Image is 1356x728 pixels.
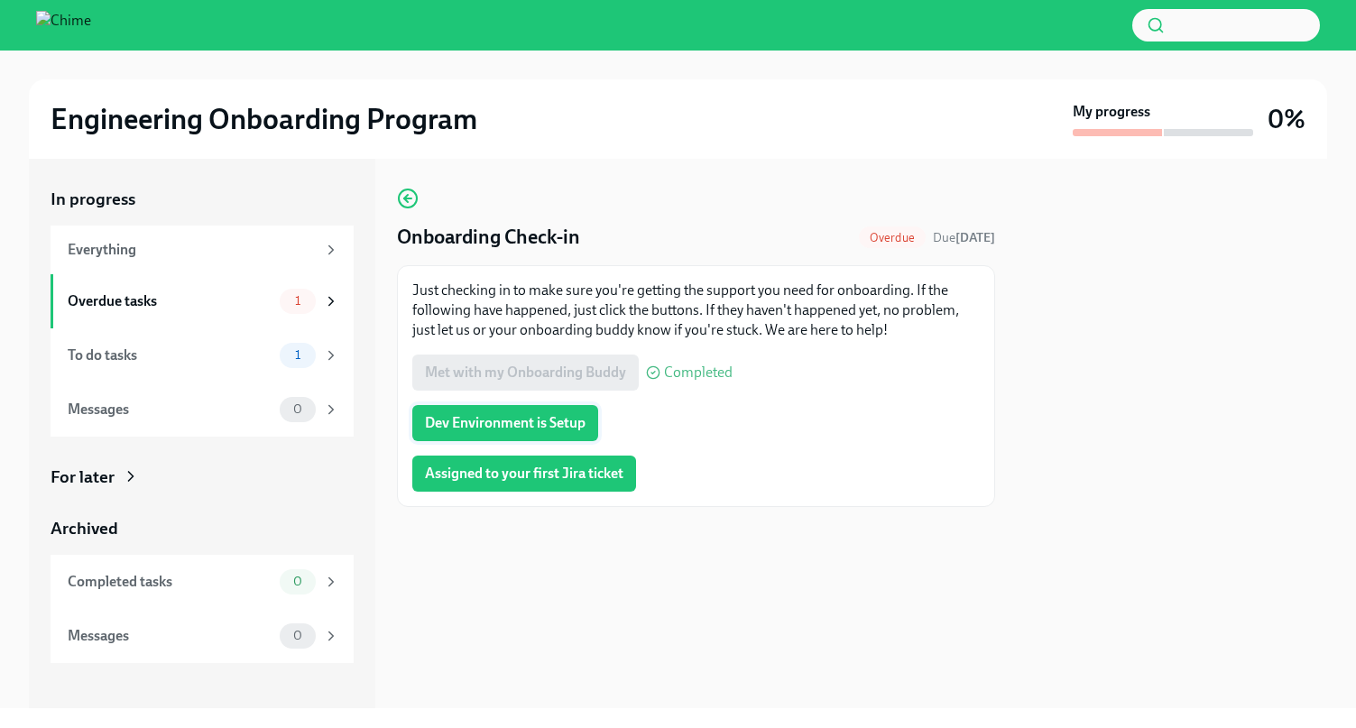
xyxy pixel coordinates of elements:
span: Overdue [859,231,926,244]
span: Completed [664,365,733,380]
a: To do tasks1 [51,328,354,382]
a: Everything [51,226,354,274]
span: Dev Environment is Setup [425,414,586,432]
span: October 9th, 2025 09:00 [933,229,995,246]
span: 1 [284,294,311,308]
span: Due [933,230,995,245]
span: 0 [282,629,313,642]
strong: [DATE] [955,230,995,245]
a: Messages0 [51,382,354,437]
p: Just checking in to make sure you're getting the support you need for onboarding. If the followin... [412,281,980,340]
a: Archived [51,517,354,540]
h4: Onboarding Check-in [397,224,580,251]
img: Chime [36,11,91,40]
a: Overdue tasks1 [51,274,354,328]
a: Messages0 [51,609,354,663]
span: 1 [284,348,311,362]
h2: Engineering Onboarding Program [51,101,477,137]
div: Messages [68,626,272,646]
div: To do tasks [68,346,272,365]
strong: My progress [1073,102,1150,122]
div: Messages [68,400,272,419]
button: Assigned to your first Jira ticket [412,456,636,492]
span: 0 [282,402,313,416]
div: For later [51,465,115,489]
div: Completed tasks [68,572,272,592]
div: Everything [68,240,316,260]
span: 0 [282,575,313,588]
a: For later [51,465,354,489]
span: Assigned to your first Jira ticket [425,465,623,483]
a: Completed tasks0 [51,555,354,609]
a: In progress [51,188,354,211]
div: Overdue tasks [68,291,272,311]
h3: 0% [1268,103,1305,135]
button: Dev Environment is Setup [412,405,598,441]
